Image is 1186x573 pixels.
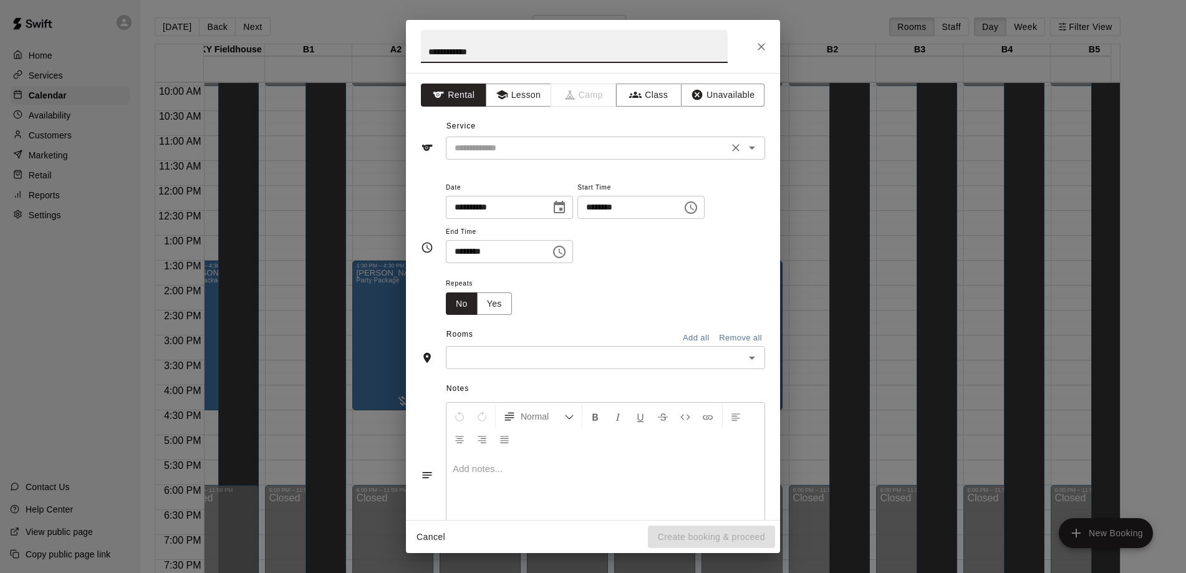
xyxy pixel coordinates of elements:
[446,330,473,339] span: Rooms
[678,195,703,220] button: Choose time, selected time is 4:00 PM
[421,84,486,107] button: Rental
[449,428,470,450] button: Center Align
[477,292,512,315] button: Yes
[449,405,470,428] button: Undo
[471,405,493,428] button: Redo
[446,276,522,292] span: Repeats
[585,405,606,428] button: Format Bold
[547,239,572,264] button: Choose time, selected time is 4:30 PM
[421,142,433,154] svg: Service
[743,349,761,367] button: Open
[716,329,765,348] button: Remove all
[577,180,705,196] span: Start Time
[446,122,476,130] span: Service
[727,139,745,156] button: Clear
[630,405,651,428] button: Format Underline
[471,428,493,450] button: Right Align
[446,224,573,241] span: End Time
[446,379,765,399] span: Notes
[697,405,718,428] button: Insert Link
[421,241,433,254] svg: Timing
[616,84,682,107] button: Class
[725,405,746,428] button: Left Align
[743,139,761,156] button: Open
[494,428,515,450] button: Justify Align
[547,195,572,220] button: Choose date, selected date is Sep 13, 2025
[446,292,512,315] div: outlined button group
[607,405,629,428] button: Format Italics
[421,352,433,364] svg: Rooms
[750,36,773,58] button: Close
[446,292,478,315] button: No
[675,405,696,428] button: Insert Code
[551,84,617,107] span: Camps can only be created in the Services page
[681,84,764,107] button: Unavailable
[676,329,716,348] button: Add all
[421,469,433,481] svg: Notes
[446,180,573,196] span: Date
[652,405,673,428] button: Format Strikethrough
[411,526,451,549] button: Cancel
[498,405,579,428] button: Formatting Options
[521,410,564,423] span: Normal
[486,84,551,107] button: Lesson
